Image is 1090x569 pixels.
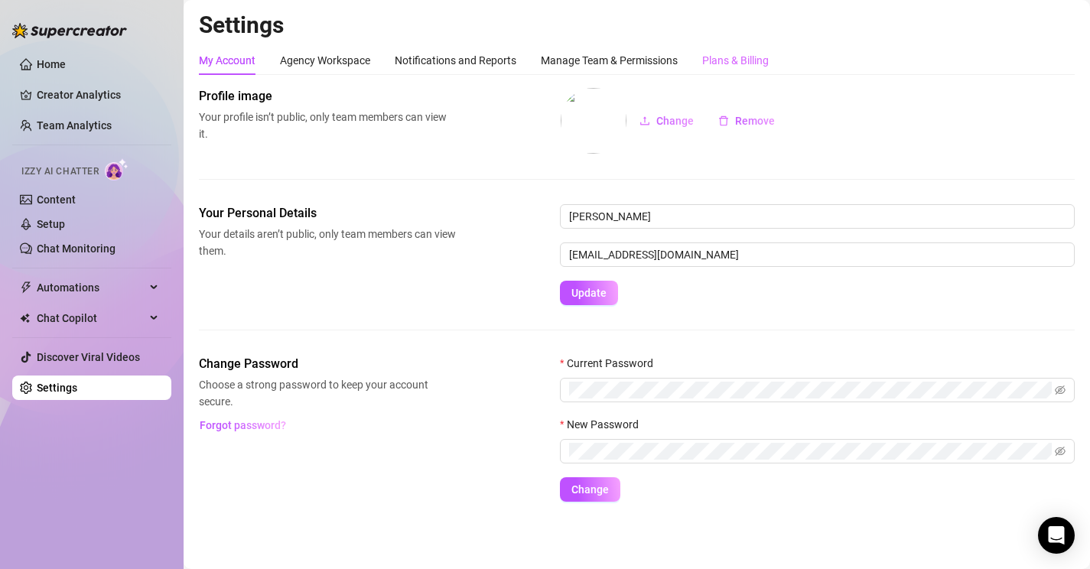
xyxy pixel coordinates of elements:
[37,242,116,255] a: Chat Monitoring
[37,275,145,300] span: Automations
[37,351,140,363] a: Discover Viral Videos
[37,382,77,394] a: Settings
[560,281,618,305] button: Update
[37,83,159,107] a: Creator Analytics
[561,88,626,154] img: profilePics%2FieBuxSN5ySVrGstTmmkr6Fdd7CT2.jpeg
[199,11,1075,40] h2: Settings
[199,376,456,410] span: Choose a strong password to keep your account secure.
[37,218,65,230] a: Setup
[199,204,456,223] span: Your Personal Details
[569,382,1052,398] input: Current Password
[37,193,76,206] a: Content
[1038,517,1075,554] div: Open Intercom Messenger
[560,204,1075,229] input: Enter name
[569,443,1052,460] input: New Password
[541,52,678,69] div: Manage Team & Permissions
[37,119,112,132] a: Team Analytics
[571,483,609,496] span: Change
[280,52,370,69] div: Agency Workspace
[1055,385,1066,395] span: eye-invisible
[639,115,650,126] span: upload
[395,52,516,69] div: Notifications and Reports
[718,115,729,126] span: delete
[199,87,456,106] span: Profile image
[1055,446,1066,457] span: eye-invisible
[560,477,620,502] button: Change
[199,355,456,373] span: Change Password
[199,52,255,69] div: My Account
[560,416,649,433] label: New Password
[37,306,145,330] span: Chat Copilot
[199,109,456,142] span: Your profile isn’t public, only team members can view it.
[20,313,30,324] img: Chat Copilot
[560,355,663,372] label: Current Password
[702,52,769,69] div: Plans & Billing
[105,158,129,180] img: AI Chatter
[571,287,607,299] span: Update
[706,109,787,133] button: Remove
[12,23,127,38] img: logo-BBDzfeDw.svg
[37,58,66,70] a: Home
[735,115,775,127] span: Remove
[560,242,1075,267] input: Enter new email
[200,419,286,431] span: Forgot password?
[20,281,32,294] span: thunderbolt
[199,226,456,259] span: Your details aren’t public, only team members can view them.
[627,109,706,133] button: Change
[199,413,286,437] button: Forgot password?
[656,115,694,127] span: Change
[21,164,99,179] span: Izzy AI Chatter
